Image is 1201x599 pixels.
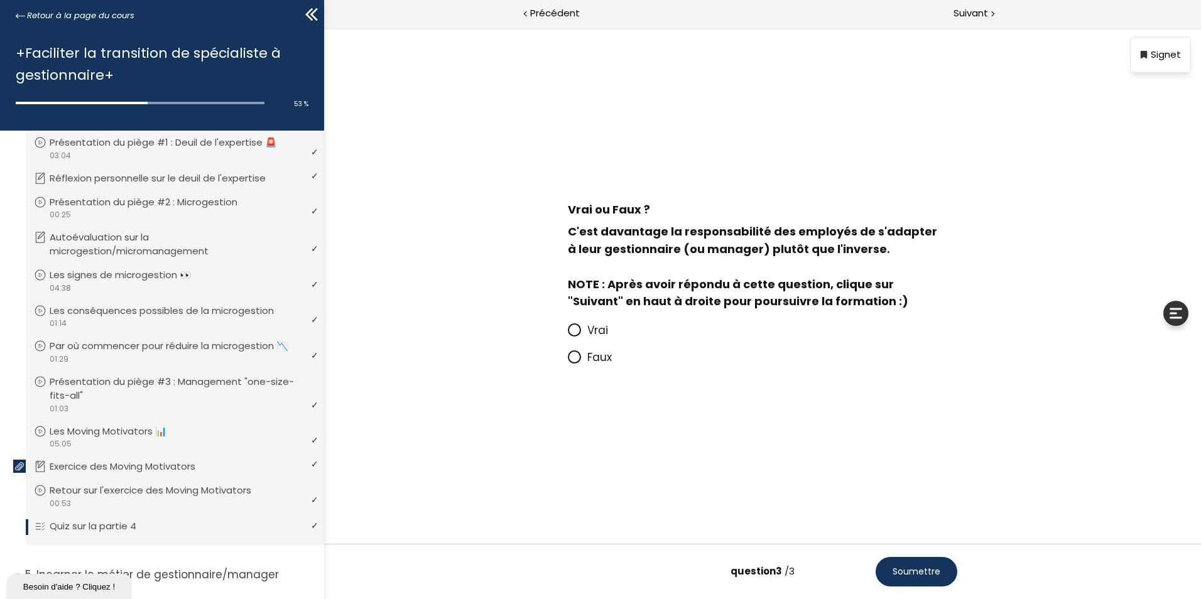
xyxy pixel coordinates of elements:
[50,304,293,318] p: Les conséquences possibles de la microgestion
[244,196,613,282] span: C'est davantage la responsabilité des employés de s'adapter à leur gestionnaire (ou manager) plut...
[263,295,284,310] span: Vrai
[49,353,68,365] span: 01:29
[50,424,186,438] p: Les Moving Motivators 📊
[552,529,633,559] button: Soumettre
[50,519,155,533] p: Quiz sur la partie 4
[27,9,134,23] span: Retour à la page du cours
[49,318,67,329] span: 01:14
[25,567,315,583] p: Incarner le métier de gestionnaire/manager
[263,322,288,337] span: Faux
[50,268,210,282] p: Les signes de microgestion 👀
[530,6,580,21] span: Précédent
[49,403,68,414] span: 01:03
[25,567,33,583] span: 5.
[49,283,71,294] span: 04:38
[16,9,134,23] a: Retour à la page du cours
[460,537,470,550] span: /3
[49,498,71,509] span: 00:53
[50,136,296,149] p: Présentation du piège #1 : Deuil de l'expertise 🚨
[839,273,864,298] div: Élargir les outils de l'apprenant
[50,460,214,473] p: Exercice des Moving Motivators
[6,571,134,599] iframe: chat widget
[954,6,988,21] span: Suivant
[50,230,313,258] p: Autoévaluation sur la microgestion/micromanagement
[49,438,72,450] span: 05:05
[452,537,458,550] span: 3
[50,171,285,185] p: Réflexion personnelle sur le deuil de l'expertise
[827,19,857,35] p: Signet
[49,209,71,220] span: 00:25
[294,99,308,109] span: 53 %
[49,150,71,161] span: 03:04
[50,339,307,353] p: Par où commencer pour réduire la microgestion 📉
[50,195,256,209] p: Présentation du piège #2 : Microgestion
[50,375,313,402] p: Présentation du piège #3 : Management "one-size-fits-all"
[568,537,616,551] span: Soumettre
[244,174,326,190] span: Vrai ou Faux ?
[16,42,302,86] h1: +Faciliter la transition de spécialiste à gestionnaire+
[406,537,458,550] span: question
[50,483,270,497] p: Retour sur l'exercice des Moving Motivators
